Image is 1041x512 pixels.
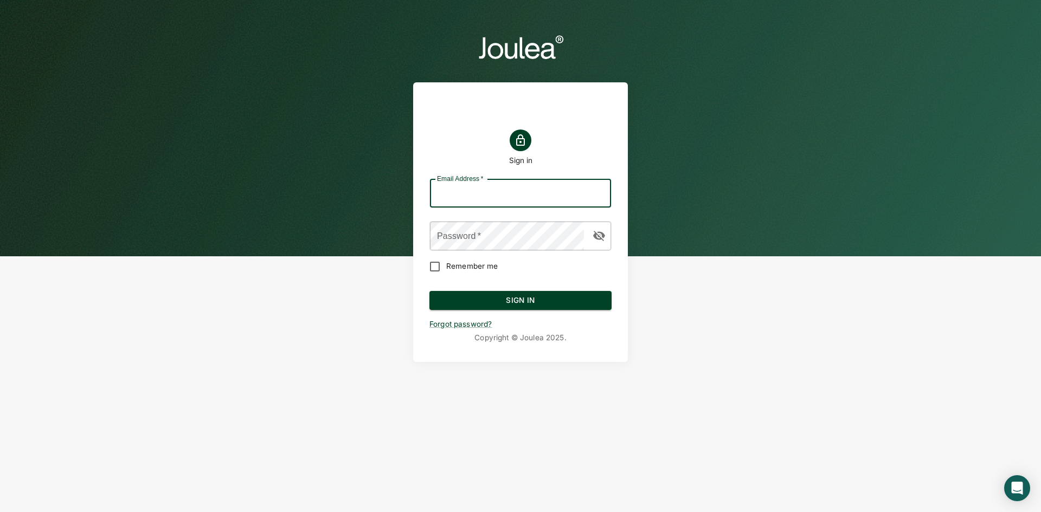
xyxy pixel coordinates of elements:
[1004,475,1030,501] div: Open Intercom Messenger
[509,155,532,165] h1: Sign in
[446,261,498,271] span: Remember me
[429,320,492,328] a: Forgot password?
[429,333,612,343] p: Copyright © Joulea 2025 .
[477,33,564,61] img: logo
[591,187,604,200] keeper-lock: Open Keeper Popup
[437,174,483,183] label: Email Address
[429,291,612,310] button: Sign In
